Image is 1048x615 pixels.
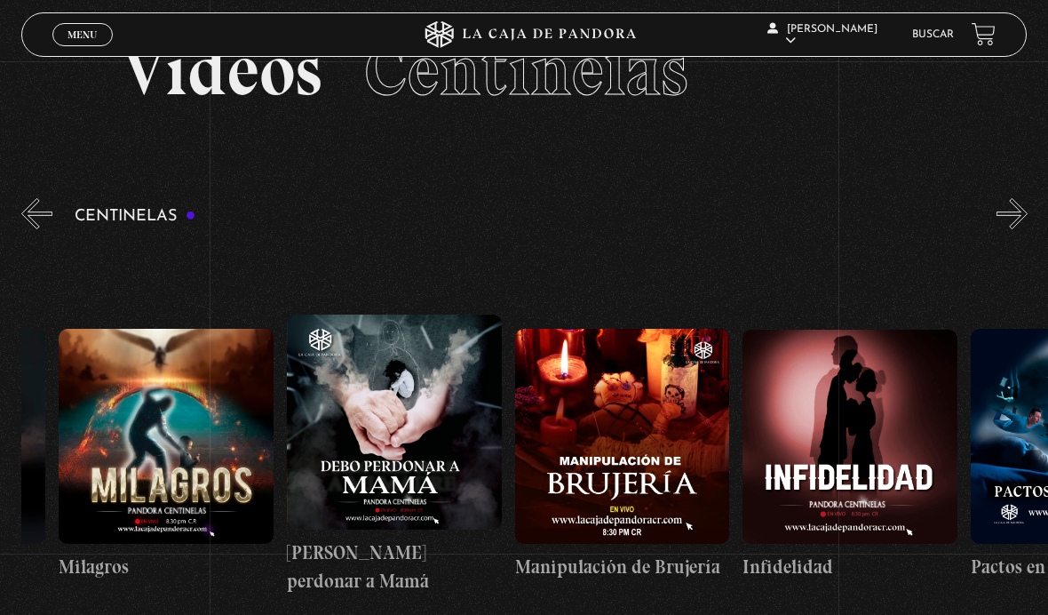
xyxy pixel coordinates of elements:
h4: Milagros [59,553,274,581]
span: Menu [67,29,97,40]
a: Buscar [912,29,954,40]
button: Previous [21,198,52,229]
h4: [PERSON_NAME] perdonar a Mamá [287,539,502,595]
h4: Manipulación de Brujería [515,553,730,581]
h4: Infidelidad [742,553,957,581]
h2: Videos [122,35,926,106]
h3: Centinelas [75,208,196,225]
span: Centinelas [364,28,688,113]
span: [PERSON_NAME] [767,24,877,46]
span: Cerrar [62,44,104,57]
button: Next [996,198,1028,229]
a: View your shopping cart [972,22,996,46]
